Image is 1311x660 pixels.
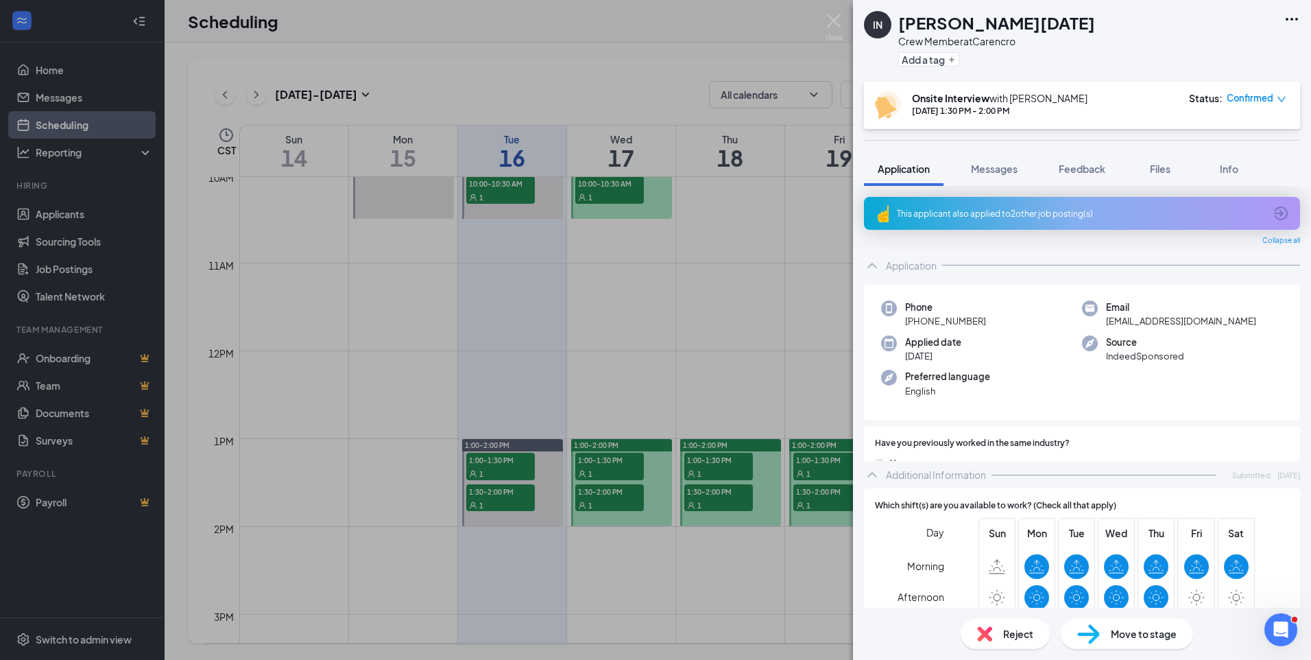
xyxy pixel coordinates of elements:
span: [DATE] [905,349,961,363]
span: Have you previously worked in the same industry? [875,437,1070,450]
span: [PHONE_NUMBER] [905,314,986,328]
svg: Plus [948,56,956,64]
div: Status : [1189,91,1223,105]
div: This applicant also applied to 2 other job posting(s) [897,208,1264,220]
span: Thu [1144,526,1168,541]
span: Application [878,163,930,175]
div: [DATE] 1:30 PM - 2:00 PM [912,105,1087,117]
div: Crew Member at Carencro [898,34,1095,48]
span: Feedback [1059,163,1105,175]
span: Which shift(s) are you available to work? (Check all that apply) [875,499,1116,512]
span: Wed [1104,526,1129,541]
div: Application [886,259,937,272]
span: Sun [985,526,1009,541]
span: Day [926,525,944,540]
iframe: Intercom live chat [1264,613,1297,646]
span: Applied date [905,335,961,349]
span: Yes [890,456,906,471]
span: Afternoon [898,585,944,609]
span: Messages [971,163,1018,175]
span: Collapse all [1262,235,1300,246]
span: Source [1106,335,1184,349]
div: IN [873,18,882,32]
div: with [PERSON_NAME] [912,91,1087,105]
span: Info [1220,163,1238,175]
span: Move to stage [1111,626,1177,641]
span: Phone [905,300,986,314]
div: Additional Information [886,468,986,482]
h1: [PERSON_NAME][DATE] [898,11,1095,34]
span: Reject [1003,626,1033,641]
button: PlusAdd a tag [898,52,959,67]
svg: ChevronUp [864,257,880,274]
span: Tue [1064,526,1089,541]
span: English [905,384,990,398]
span: Confirmed [1227,91,1273,105]
span: Morning [907,554,944,578]
span: [EMAIL_ADDRESS][DOMAIN_NAME] [1106,314,1256,328]
span: Fri [1184,526,1209,541]
svg: Ellipses [1284,11,1300,27]
span: IndeedSponsored [1106,349,1184,363]
span: Preferred language [905,370,990,384]
span: Email [1106,300,1256,314]
b: Onsite Interview [912,92,989,104]
span: [DATE] [1277,469,1300,481]
span: Submitted: [1232,469,1272,481]
span: Sat [1224,526,1249,541]
span: Files [1150,163,1170,175]
span: Mon [1024,526,1049,541]
span: down [1277,95,1286,104]
svg: ArrowCircle [1273,205,1289,222]
svg: ChevronUp [864,467,880,483]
